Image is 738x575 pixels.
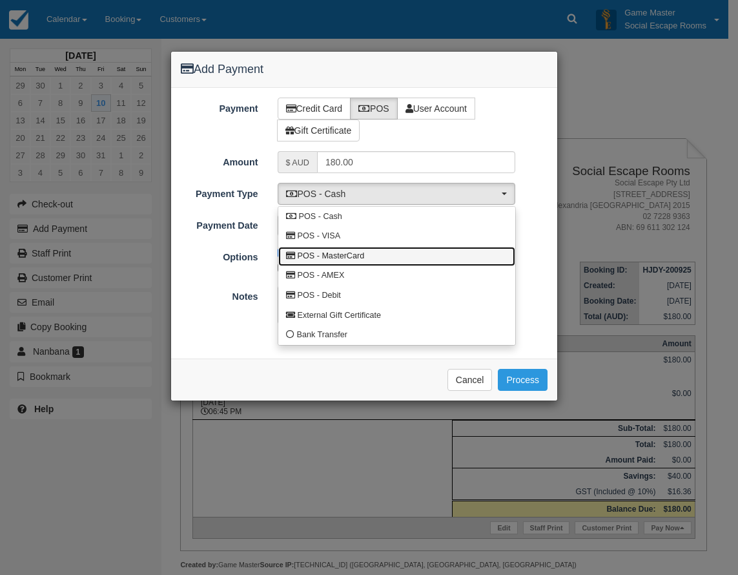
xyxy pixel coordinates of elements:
[286,187,499,200] span: POS - Cash
[171,246,268,264] label: Options
[298,231,341,242] span: POS - VISA
[181,61,548,78] h4: Add Payment
[277,120,360,141] label: Gift Certificate
[498,369,548,391] button: Process
[299,211,342,223] span: POS - Cash
[350,98,398,120] label: POS
[447,369,493,391] button: Cancel
[171,286,268,304] label: Notes
[397,98,475,120] label: User Account
[171,183,268,201] label: Payment Type
[298,310,381,322] span: External Gift Certificate
[298,270,345,282] span: POS - AMEX
[278,98,351,120] label: Credit Card
[317,151,515,173] input: Valid amount required.
[298,251,365,262] span: POS - MasterCard
[171,98,268,116] label: Payment
[278,183,516,205] button: POS - Cash
[286,158,309,167] small: $ AUD
[298,290,341,302] span: POS - Debit
[171,151,268,169] label: Amount
[297,329,347,341] span: Bank Transfer
[171,214,268,233] label: Payment Date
